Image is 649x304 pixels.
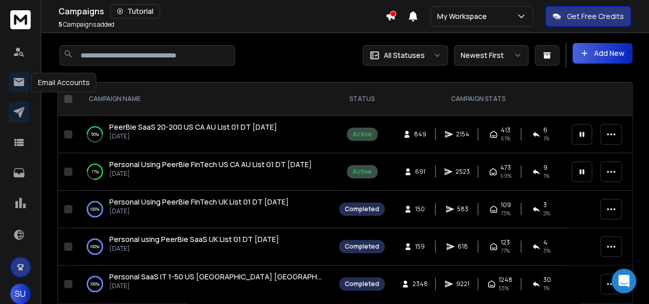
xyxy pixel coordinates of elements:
[352,130,372,138] div: Active
[500,164,511,172] span: 473
[31,73,96,92] div: Email Accounts
[499,276,513,284] span: 1248
[109,234,279,244] span: Personal using PeerBie SaaS UK List 01 DT [DATE]
[333,83,391,116] th: STATUS
[543,284,549,292] span: 1 %
[76,153,333,191] td: 77%Personal Using PeerBie FinTech US CA AU List 01 DT [DATE][DATE]
[612,269,636,293] div: Open Intercom Messenger
[543,201,547,209] span: 3
[456,280,469,288] span: 9221
[457,205,468,213] span: 583
[109,132,277,140] p: [DATE]
[76,116,333,153] td: 50%PeerBie SaaS 20-200 US CA AU List 01 DT [DATE][DATE]
[109,159,312,170] a: Personal Using PeerBie FinTech US CA AU List 01 DT [DATE]
[501,209,510,217] span: 73 %
[456,130,469,138] span: 2154
[437,11,491,22] p: My Workspace
[499,284,509,292] span: 53 %
[501,247,510,255] span: 77 %
[545,6,631,27] button: Get Free Credits
[58,4,385,18] div: Campaigns
[90,279,100,289] p: 100 %
[352,168,372,176] div: Active
[384,50,425,60] p: All Statuses
[109,122,277,132] a: PeerBie SaaS 20-200 US CA AU List 01 DT [DATE]
[415,205,425,213] span: 150
[90,241,100,252] p: 100 %
[500,172,512,180] span: 69 %
[567,11,624,22] p: Get Free Credits
[573,43,633,64] button: Add New
[415,168,425,176] span: 691
[501,201,511,209] span: 109
[543,134,549,143] span: 1 %
[91,129,99,139] p: 50 %
[543,238,547,247] span: 4
[58,20,62,29] span: 5
[345,205,379,213] div: Completed
[501,238,510,247] span: 123
[345,280,379,288] div: Completed
[391,83,565,116] th: CAMPAIGN STATS
[109,207,289,215] p: [DATE]
[456,168,470,176] span: 2523
[91,167,99,177] p: 77 %
[501,126,510,134] span: 413
[76,228,333,266] td: 100%Personal using PeerBie SaaS UK List 01 DT [DATE][DATE]
[109,272,323,282] a: Personal SaaS IT 1-50 US [GEOGRAPHIC_DATA] [GEOGRAPHIC_DATA] List 05 DT [DATE]
[543,209,550,217] span: 2 %
[109,245,279,253] p: [DATE]
[414,130,426,138] span: 849
[454,45,528,66] button: Newest First
[90,204,100,214] p: 100 %
[109,159,312,169] span: Personal Using PeerBie FinTech US CA AU List 01 DT [DATE]
[543,164,547,172] span: 9
[412,280,428,288] span: 2348
[543,172,549,180] span: 1 %
[543,126,547,134] span: 6
[110,4,160,18] button: Tutorial
[415,242,425,251] span: 159
[109,282,323,290] p: [DATE]
[109,234,279,245] a: Personal using PeerBie SaaS UK List 01 DT [DATE]
[58,21,114,29] p: Campaigns added
[10,283,31,304] button: SU
[76,83,333,116] th: CAMPAIGN NAME
[345,242,379,251] div: Completed
[109,170,312,178] p: [DATE]
[76,191,333,228] td: 100%Personal Using PeerBie FinTech UK List 01 DT [DATE][DATE]
[109,272,412,281] span: Personal SaaS IT 1-50 US [GEOGRAPHIC_DATA] [GEOGRAPHIC_DATA] List 05 DT [DATE]
[543,276,551,284] span: 30
[76,266,333,303] td: 100%Personal SaaS IT 1-50 US [GEOGRAPHIC_DATA] [GEOGRAPHIC_DATA] List 05 DT [DATE][DATE]
[458,242,468,251] span: 618
[501,134,510,143] span: 61 %
[109,197,289,207] a: Personal Using PeerBie FinTech UK List 01 DT [DATE]
[543,247,550,255] span: 3 %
